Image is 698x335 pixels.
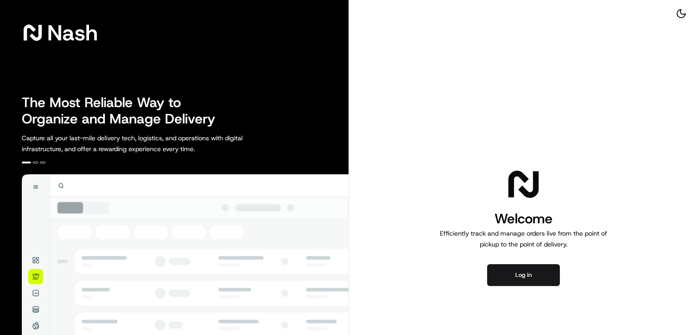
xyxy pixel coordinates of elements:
[22,94,225,127] h2: The Most Reliable Way to Organize and Manage Delivery
[436,228,611,250] p: Efficiently track and manage orders live from the point of pickup to the point of delivery.
[47,24,98,42] span: Nash
[436,210,611,228] h1: Welcome
[22,133,284,154] p: Capture all your last-mile delivery tech, logistics, and operations with digital infrastructure, ...
[487,264,560,286] button: Log in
